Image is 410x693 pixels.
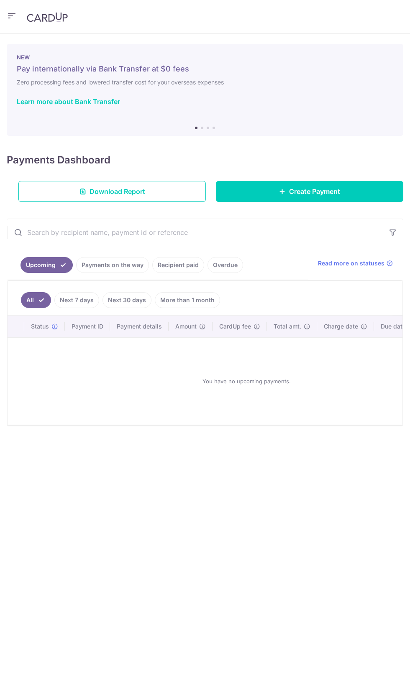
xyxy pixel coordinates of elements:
[17,64,393,74] h5: Pay internationally via Bank Transfer at $0 fees
[102,292,151,308] a: Next 30 days
[219,322,251,331] span: CardUp fee
[381,322,406,331] span: Due date
[324,322,358,331] span: Charge date
[17,54,393,61] p: NEW
[289,186,340,196] span: Create Payment
[155,292,220,308] a: More than 1 month
[17,77,393,87] h6: Zero processing fees and lowered transfer cost for your overseas expenses
[76,257,149,273] a: Payments on the way
[152,257,204,273] a: Recipient paid
[27,12,68,22] img: CardUp
[17,97,120,106] a: Learn more about Bank Transfer
[274,322,301,331] span: Total amt.
[318,259,384,268] span: Read more on statuses
[18,181,206,202] a: Download Report
[54,292,99,308] a: Next 7 days
[65,316,110,337] th: Payment ID
[175,322,197,331] span: Amount
[216,181,403,202] a: Create Payment
[20,257,73,273] a: Upcoming
[21,292,51,308] a: All
[208,257,243,273] a: Overdue
[7,219,383,246] input: Search by recipient name, payment id or reference
[318,259,393,268] a: Read more on statuses
[31,322,49,331] span: Status
[7,153,110,168] h4: Payments Dashboard
[110,316,169,337] th: Payment details
[90,186,145,196] span: Download Report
